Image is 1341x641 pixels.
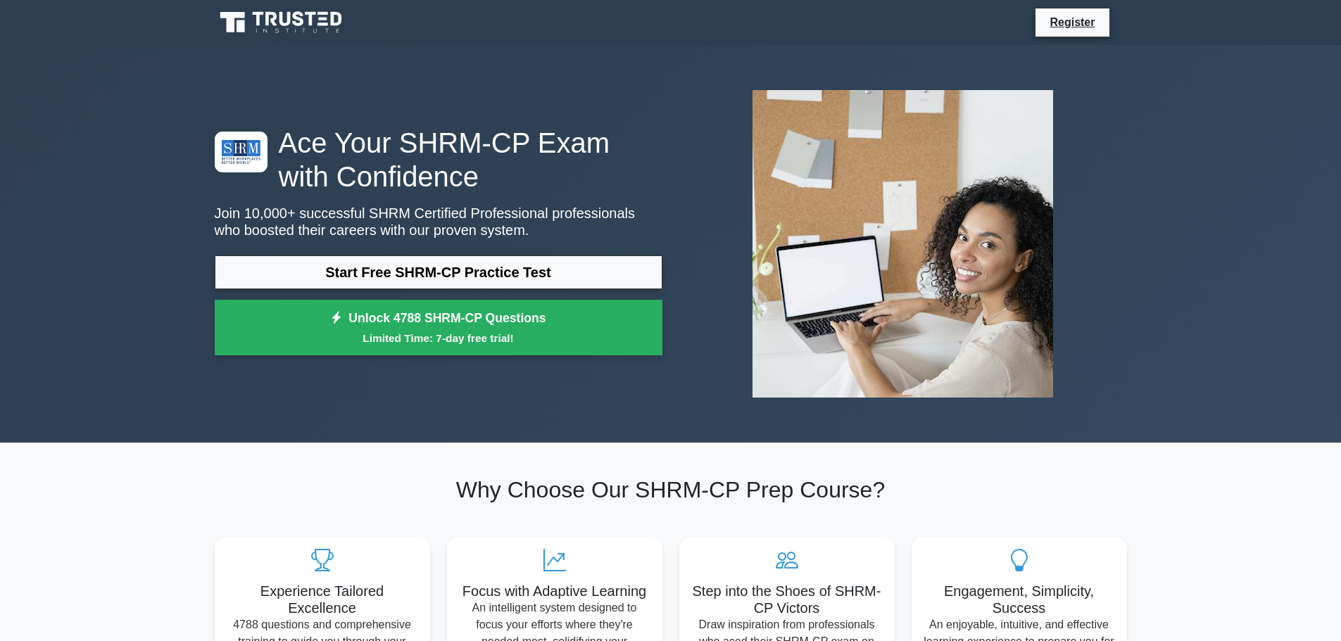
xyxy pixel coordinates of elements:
a: Start Free SHRM-CP Practice Test [215,255,662,289]
a: Register [1041,13,1103,31]
a: Unlock 4788 SHRM-CP QuestionsLimited Time: 7-day free trial! [215,300,662,356]
h5: Focus with Adaptive Learning [458,583,651,599]
h5: Experience Tailored Excellence [226,583,419,616]
small: Limited Time: 7-day free trial! [232,330,645,346]
h2: Why Choose Our SHRM-CP Prep Course? [215,476,1127,503]
h5: Step into the Shoes of SHRM-CP Victors [691,583,883,616]
h5: Engagement, Simplicity, Success [923,583,1116,616]
h1: Ace Your SHRM-CP Exam with Confidence [215,126,662,193]
p: Join 10,000+ successful SHRM Certified Professional professionals who boosted their careers with ... [215,205,662,239]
